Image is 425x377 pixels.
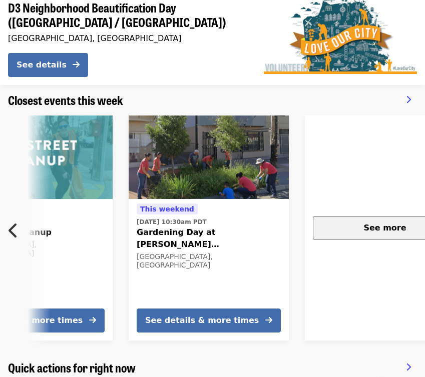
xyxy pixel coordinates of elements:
span: Gardening Day at [PERSON_NAME][GEOGRAPHIC_DATA] [137,226,281,250]
i: chevron-left icon [9,221,19,240]
span: See more [363,223,406,232]
span: Quick actions for right now [8,358,136,376]
span: Closest events this week [8,91,123,108]
a: Closest events this week [8,93,123,107]
time: [DATE] 10:30am PDT [137,217,207,226]
button: See details [8,53,88,77]
img: Gardening Day at Leland Ave Rain Gardens organized by SF Public Works [129,115,289,199]
div: [GEOGRAPHIC_DATA], [GEOGRAPHIC_DATA] [137,252,281,269]
i: arrow-right icon [265,315,272,325]
a: Quick actions for right now [8,360,136,375]
div: [GEOGRAPHIC_DATA], [GEOGRAPHIC_DATA] [8,33,248,43]
div: See details [17,59,67,71]
span: This weekend [140,205,194,213]
i: chevron-right icon [406,95,411,104]
div: See details & more times [145,314,259,326]
button: See details & more times [137,308,281,332]
span: D3 Neighborhood Beautification Day ([GEOGRAPHIC_DATA] / [GEOGRAPHIC_DATA]) [8,0,248,29]
i: chevron-right icon [406,362,411,372]
a: See details for "Gardening Day at Leland Ave Rain Gardens" [129,115,289,340]
i: arrow-right icon [89,315,96,325]
i: arrow-right icon [73,60,80,69]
